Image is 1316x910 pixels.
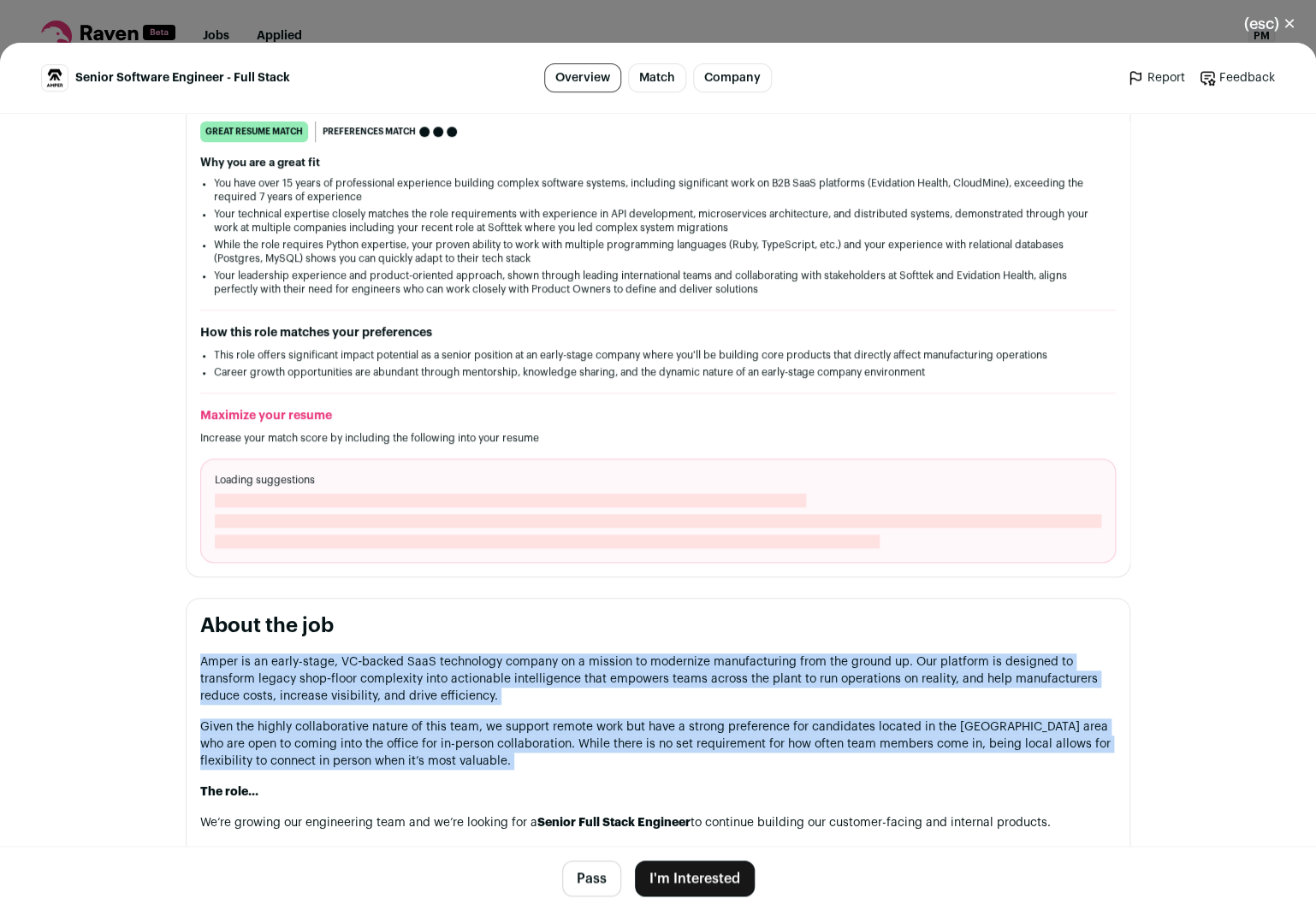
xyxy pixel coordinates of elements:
li: You have over 15 years of professional experience building complex software systems, including si... [214,176,1102,204]
li: This role offers significant impact potential as a senior position at an early-stage company wher... [214,348,1102,362]
button: Pass [562,860,621,896]
p: Working as a full-stack engineer at Amper means working in a wide variety of contexts. We build l... [200,845,1116,896]
a: Match [628,63,686,92]
div: Loading suggestions [200,458,1116,563]
img: 0b9821d641fb79189982e83508669972000ecbaf1dae10411229e9f5bfded845.jpg [42,65,68,91]
a: Overview [544,63,621,92]
a: Feedback [1199,69,1275,86]
button: I'm Interested [635,860,755,896]
a: Company [693,63,772,92]
li: Career growth opportunities are abundant through mentorship, knowledge sharing, and the dynamic n... [214,365,1102,379]
span: Preferences match [323,123,416,140]
button: Close modal [1224,5,1316,43]
h2: Why you are a great fit [200,156,1116,169]
p: Increase your match score by including the following into your resume [200,431,1116,445]
p: Amper is an early-stage, VC‑backed SaaS technology company on a mission to modernize manufacturin... [200,653,1116,705]
li: Your technical expertise closely matches the role requirements with experience in API development... [214,207,1102,234]
strong: Senior Full Stack Engineer [537,817,691,829]
h2: About the job [200,612,1116,640]
li: Your leadership experience and product-oriented approach, shown through leading international tea... [214,269,1102,296]
h2: Maximize your resume [200,407,1116,424]
p: We’re growing our engineering team and we’re looking for a to continue building our customer-faci... [200,814,1116,831]
a: Report [1127,69,1185,86]
div: great resume match [200,121,308,142]
li: While the role requires Python expertise, your proven ability to work with multiple programming l... [214,238,1102,265]
p: Given the highly collaborative nature of this team, we support remote work but have a strong pref... [200,718,1116,770]
h2: How this role matches your preferences [200,324,1116,341]
strong: The role... [200,786,258,798]
span: Senior Software Engineer - Full Stack [75,69,290,86]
